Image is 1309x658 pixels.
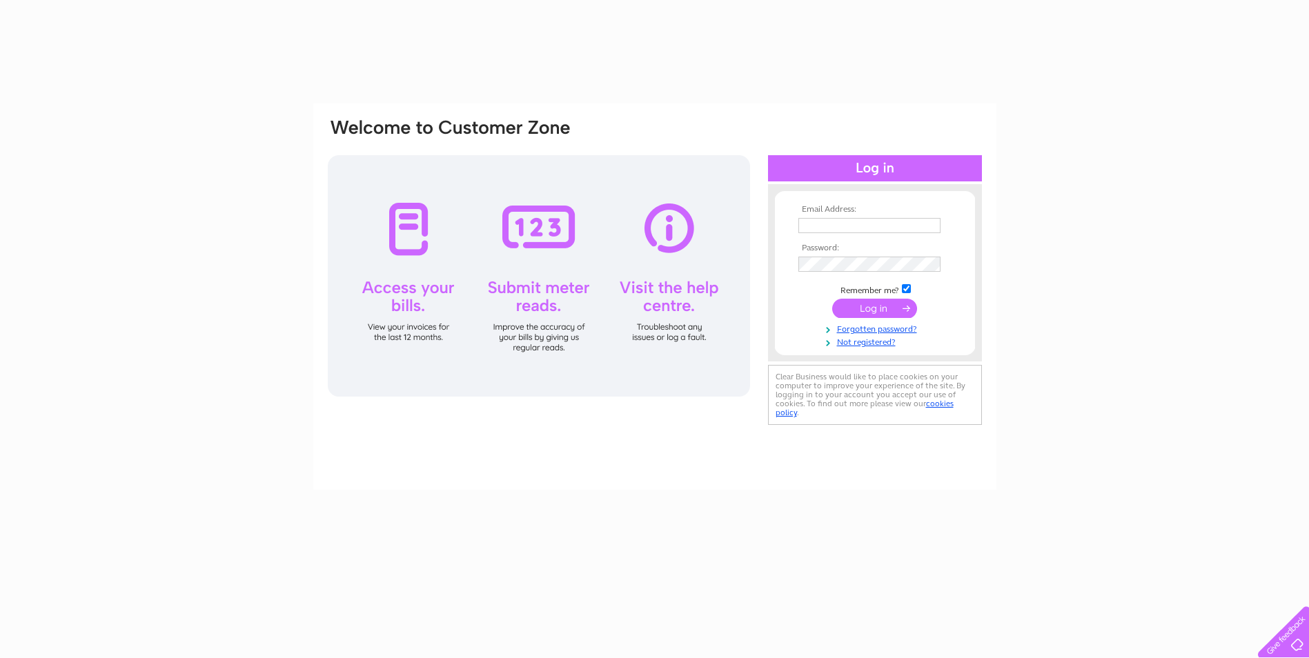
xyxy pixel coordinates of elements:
[795,243,955,253] th: Password:
[795,282,955,296] td: Remember me?
[798,335,955,348] a: Not registered?
[795,205,955,215] th: Email Address:
[768,365,982,425] div: Clear Business would like to place cookies on your computer to improve your experience of the sit...
[798,321,955,335] a: Forgotten password?
[776,399,954,417] a: cookies policy
[832,299,917,318] input: Submit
